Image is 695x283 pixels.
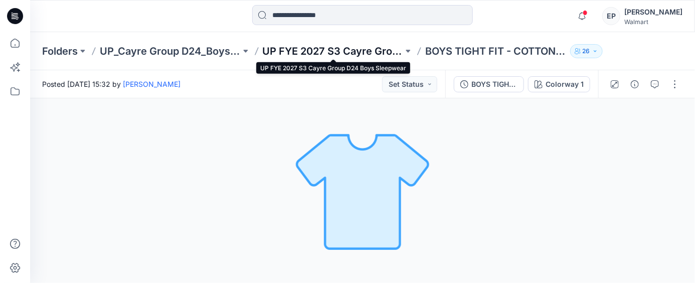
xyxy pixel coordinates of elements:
p: 26 [583,46,590,57]
button: Colorway 1 [528,76,590,92]
img: No Outline [292,120,433,261]
div: [PERSON_NAME] [624,6,682,18]
a: UP FYE 2027 S3 Cayre Group D24 Boys Sleepwear [263,44,404,58]
span: Posted [DATE] 15:32 by [42,79,181,89]
button: Details [627,76,643,92]
div: BOYS TIGHT FIT - COTTON - SET [471,79,517,90]
div: Colorway 1 [546,79,584,90]
a: UP_Cayre Group D24_Boys Sleep [100,44,241,58]
a: Folders [42,44,78,58]
button: BOYS TIGHT FIT - COTTON - SET [454,76,524,92]
a: [PERSON_NAME] [123,80,181,88]
div: Walmart [624,18,682,26]
div: EP [602,7,620,25]
button: 26 [570,44,603,58]
p: BOYS TIGHT FIT - COTTON - GREY [425,44,566,58]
